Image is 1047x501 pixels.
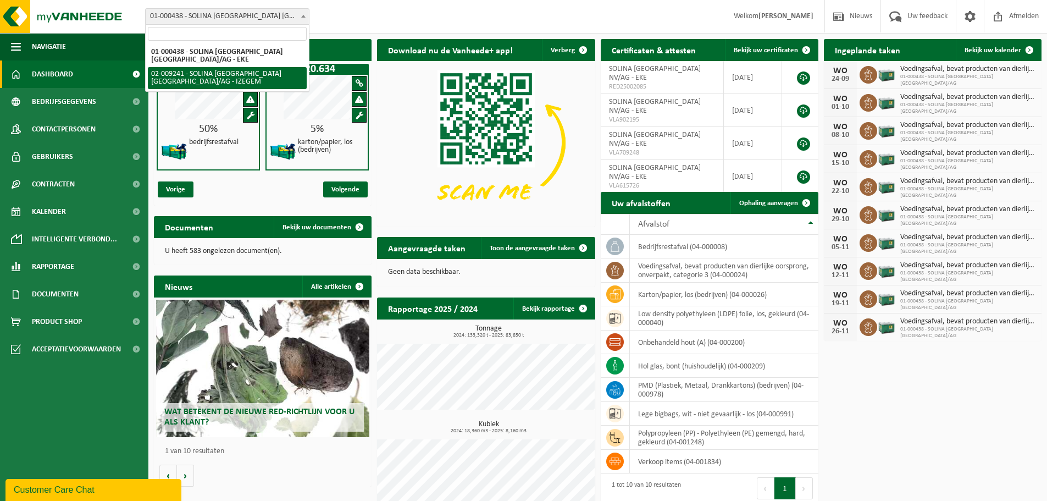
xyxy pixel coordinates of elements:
td: karton/papier, los (bedrijven) (04-000026) [630,283,818,306]
span: SOLINA [GEOGRAPHIC_DATA] NV/AG - EKE [609,131,701,148]
span: Volgende [323,181,368,197]
button: Previous [757,477,774,499]
img: PB-LB-0680-HPE-GN-01 [877,261,896,279]
td: [DATE] [724,160,783,193]
span: SOLINA [GEOGRAPHIC_DATA] NV/AG - EKE [609,98,701,115]
span: Intelligente verbond... [32,225,117,253]
span: Afvalstof [638,220,669,229]
a: Bekijk uw documenten [274,216,370,238]
h2: Certificaten & attesten [601,39,707,60]
td: bedrijfsrestafval (04-000008) [630,235,818,258]
div: WO [829,95,851,103]
div: 08-10 [829,131,851,139]
img: PB-LB-0680-HPE-GN-01 [877,120,896,139]
span: VLA709248 [609,148,715,157]
span: Contracten [32,170,75,198]
span: Voedingsafval, bevat producten van dierlijke oorsprong, onverpakt, categorie 3 [900,317,1036,326]
a: Bekijk rapportage [513,298,594,320]
span: Voedingsafval, bevat producten van dierlijke oorsprong, onverpakt, categorie 3 [900,261,1036,270]
div: 15-10 [829,159,851,167]
div: 1 tot 10 van 10 resultaten [606,476,681,500]
h1: Z20.634 [268,64,366,75]
span: VLA902195 [609,115,715,124]
td: polypropyleen (PP) - Polyethyleen (PE) gemengd, hard, gekleurd (04-001248) [630,426,818,450]
span: Wat betekent de nieuwe RED-richtlijn voor u als klant? [164,408,354,427]
img: PB-LB-0680-HPE-GN-01 [877,205,896,223]
img: PB-LB-0680-HPE-GN-01 [877,289,896,307]
span: Toon de aangevraagde taken [490,245,575,252]
td: verkoop items (04-001834) [630,450,818,474]
img: PB-LB-0680-HPE-GN-01 [877,177,896,195]
span: VLA615726 [609,181,715,190]
span: Bekijk uw documenten [282,224,351,231]
img: PB-LB-0680-HPE-GN-01 [877,64,896,83]
span: Acceptatievoorwaarden [32,335,121,363]
div: WO [829,151,851,159]
img: PB-LB-0680-HPE-GN-01 [877,317,896,335]
div: 22-10 [829,188,851,195]
div: WO [829,67,851,75]
td: voedingsafval, bevat producten van dierlijke oorsprong, onverpakt, categorie 3 (04-000024) [630,258,818,283]
span: Documenten [32,280,79,308]
p: 1 van 10 resultaten [165,448,366,455]
div: 29-10 [829,216,851,223]
span: Contactpersonen [32,115,96,143]
span: Rapportage [32,253,74,280]
h2: Uw afvalstoffen [601,192,682,213]
p: Geen data beschikbaar. [388,268,584,276]
span: Voedingsafval, bevat producten van dierlijke oorsprong, onverpakt, categorie 3 [900,65,1036,74]
strong: [PERSON_NAME] [758,12,813,20]
a: Wat betekent de nieuwe RED-richtlijn voor u als klant? [156,300,369,437]
p: U heeft 583 ongelezen document(en). [165,247,361,255]
span: Gebruikers [32,143,73,170]
td: hol glas, bont (huishoudelijk) (04-000209) [630,354,818,378]
span: Product Shop [32,308,82,335]
h2: Documenten [154,216,224,238]
div: WO [829,291,851,300]
span: Ophaling aanvragen [739,200,798,207]
img: HK-XZ-20-GN-12 [269,137,297,165]
span: Voedingsafval, bevat producten van dierlijke oorsprong, onverpakt, categorie 3 [900,149,1036,158]
div: WO [829,319,851,328]
span: Vorige [158,181,193,197]
span: 01-000438 - SOLINA [GEOGRAPHIC_DATA] [GEOGRAPHIC_DATA]/AG [900,158,1036,171]
img: PB-LB-0680-HPE-GN-01 [877,233,896,251]
span: Voedingsafval, bevat producten van dierlijke oorsprong, onverpakt, categorie 3 [900,93,1036,102]
li: 02-009241 - SOLINA [GEOGRAPHIC_DATA] [GEOGRAPHIC_DATA]/AG - IZEGEM [148,67,307,89]
span: Voedingsafval, bevat producten van dierlijke oorsprong, onverpakt, categorie 3 [900,205,1036,214]
td: onbehandeld hout (A) (04-000200) [630,331,818,354]
button: Vorige [159,465,177,487]
img: Download de VHEPlus App [377,61,595,224]
span: Verberg [551,47,575,54]
li: 01-000438 - SOLINA [GEOGRAPHIC_DATA] [GEOGRAPHIC_DATA]/AG - EKE [148,45,307,67]
div: 26-11 [829,328,851,335]
td: [DATE] [724,94,783,127]
h4: karton/papier, los (bedrijven) [298,139,364,154]
a: Ophaling aanvragen [730,192,817,214]
h2: Ingeplande taken [824,39,911,60]
div: WO [829,123,851,131]
span: Voedingsafval, bevat producten van dierlijke oorsprong, onverpakt, categorie 3 [900,289,1036,298]
h3: Kubiek [383,421,595,434]
span: SOLINA [GEOGRAPHIC_DATA] NV/AG - EKE [609,65,701,82]
span: SOLINA [GEOGRAPHIC_DATA] NV/AG - EKE [609,164,701,181]
iframe: chat widget [5,477,184,501]
a: Toon de aangevraagde taken [481,237,594,259]
h2: Aangevraagde taken [377,237,477,258]
span: Bekijk uw kalender [965,47,1021,54]
button: Next [796,477,813,499]
td: [DATE] [724,127,783,160]
span: 01-000438 - SOLINA [GEOGRAPHIC_DATA] [GEOGRAPHIC_DATA]/AG [900,74,1036,87]
span: 2024: 18,360 m3 - 2025: 8,160 m3 [383,428,595,434]
a: Bekijk uw certificaten [725,39,817,61]
td: low density polyethyleen (LDPE) folie, los, gekleurd (04-000040) [630,306,818,331]
h4: bedrijfsrestafval [189,139,239,146]
span: Navigatie [32,33,66,60]
button: 1 [774,477,796,499]
div: WO [829,235,851,244]
div: WO [829,263,851,272]
div: 5% [267,124,368,135]
div: 05-11 [829,244,851,251]
span: 01-000438 - SOLINA [GEOGRAPHIC_DATA] [GEOGRAPHIC_DATA]/AG [900,242,1036,255]
div: 01-10 [829,103,851,111]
